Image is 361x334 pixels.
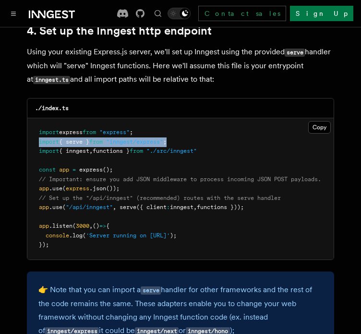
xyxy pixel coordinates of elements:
span: app [59,166,69,173]
span: // Important: ensure you add JSON middleware to process incoming JSON POST payloads. [39,176,321,183]
span: import [39,129,59,136]
span: , [193,204,197,210]
span: => [99,223,106,229]
span: .json [89,185,106,192]
span: () [93,223,99,229]
span: ( [83,232,86,239]
span: .log [69,232,83,239]
span: , [89,148,93,154]
code: serve [285,49,305,57]
span: "./src/inngest" [146,148,197,154]
span: ( [72,223,76,229]
span: }); [39,241,49,248]
span: "inngest/express" [106,138,163,145]
button: Toggle dark mode [168,8,191,19]
span: = [72,166,76,173]
span: import [39,148,59,154]
span: .listen [49,223,72,229]
span: { [106,223,109,229]
span: ()); [106,185,120,192]
span: app [39,223,49,229]
code: serve [141,286,161,295]
button: Copy [308,121,331,134]
span: import [39,138,59,145]
button: Toggle navigation [8,8,19,19]
span: functions } [93,148,130,154]
span: from [83,129,96,136]
span: express [59,129,83,136]
span: console [46,232,69,239]
span: serve [120,204,136,210]
span: ); [170,232,177,239]
span: // Set up the "/api/inngest" (recommended) routes with the serve handler [39,195,281,201]
p: Using your existing Express.js server, we'll set up Inngest using the provided handler which will... [27,45,334,87]
span: const [39,166,56,173]
span: { serve } [59,138,89,145]
span: from [89,138,103,145]
span: ; [163,138,167,145]
span: "express" [99,129,130,136]
span: 'Server running on [URL]' [86,232,170,239]
span: functions })); [197,204,244,210]
a: Contact sales [198,6,286,21]
span: inngest [170,204,193,210]
code: ./index.ts [35,105,69,111]
a: serve [141,285,161,294]
span: express [66,185,89,192]
span: app [39,204,49,210]
span: (); [103,166,113,173]
span: , [113,204,116,210]
span: , [89,223,93,229]
span: ; [130,129,133,136]
span: .use [49,185,62,192]
span: ( [62,204,66,210]
span: ({ client [136,204,167,210]
span: .use [49,204,62,210]
a: 4. Set up the Inngest http endpoint [27,24,212,37]
span: ( [62,185,66,192]
span: : [167,204,170,210]
span: "/api/inngest" [66,204,113,210]
span: { inngest [59,148,89,154]
span: from [130,148,143,154]
button: Find something... [152,8,164,19]
a: Sign Up [290,6,353,21]
span: app [39,185,49,192]
span: 3000 [76,223,89,229]
code: inngest.ts [33,76,70,84]
span: express [79,166,103,173]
